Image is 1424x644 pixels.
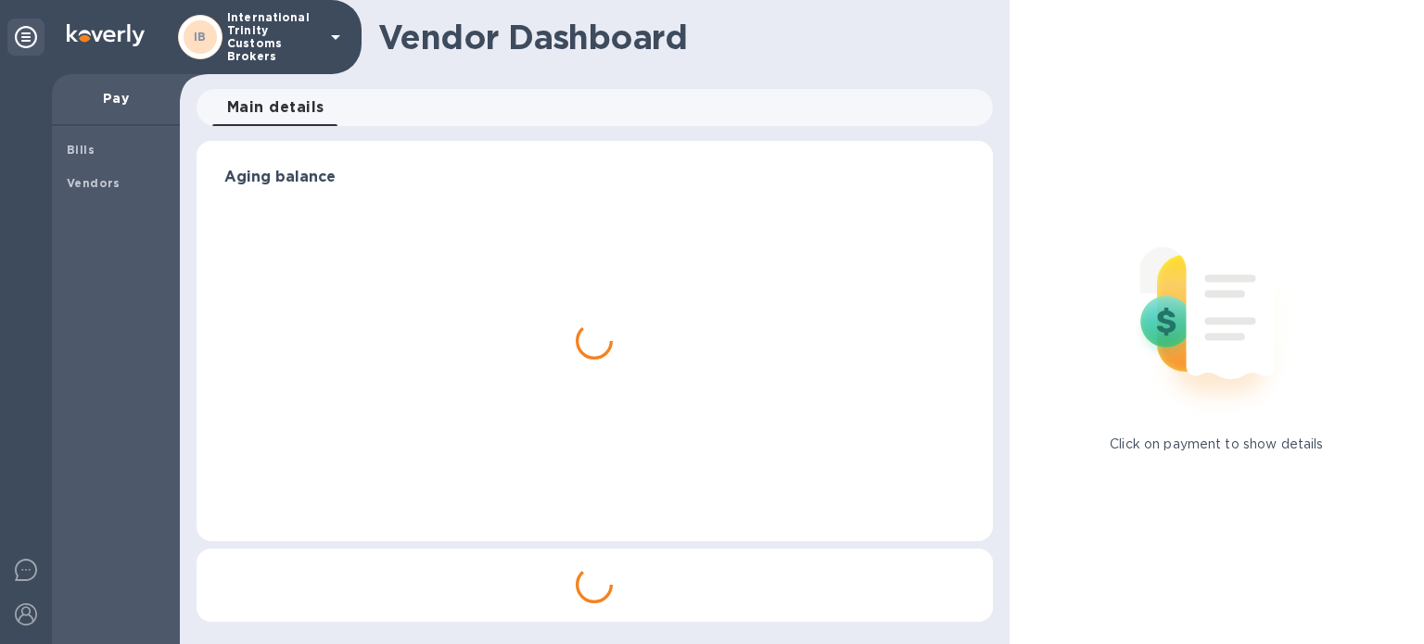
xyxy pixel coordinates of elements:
[194,30,207,44] b: IB
[227,11,320,63] p: International Trinity Customs Brokers
[67,143,95,157] b: Bills
[224,169,965,186] h3: Aging balance
[67,89,165,107] p: Pay
[1110,435,1323,454] p: Click on payment to show details
[227,95,324,120] span: Main details
[67,24,145,46] img: Logo
[67,176,121,190] b: Vendors
[378,18,980,57] h1: Vendor Dashboard
[7,19,44,56] div: Unpin categories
